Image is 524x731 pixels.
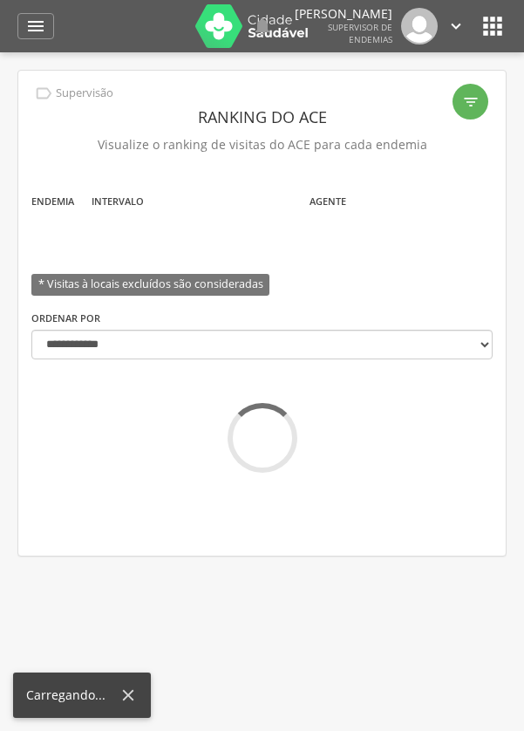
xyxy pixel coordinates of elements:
p: [PERSON_NAME] [295,8,392,20]
label: Agente [310,195,346,208]
i:  [34,84,53,103]
div: Filtro [453,84,488,120]
i:  [25,16,46,37]
a:  [17,13,54,39]
i:  [252,16,273,37]
i:  [446,17,466,36]
i:  [462,93,480,111]
i:  [479,12,507,40]
p: Visualize o ranking de visitas do ACE para cada endemia [31,133,493,157]
span: Supervisor de Endemias [328,21,392,45]
a:  [252,8,273,44]
header: Ranking do ACE [31,101,493,133]
span: * Visitas à locais excluídos são consideradas [31,274,269,296]
p: Supervisão [56,86,113,100]
label: Ordenar por [31,311,100,325]
label: Endemia [31,195,74,208]
a:  [446,8,466,44]
label: Intervalo [92,195,144,208]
